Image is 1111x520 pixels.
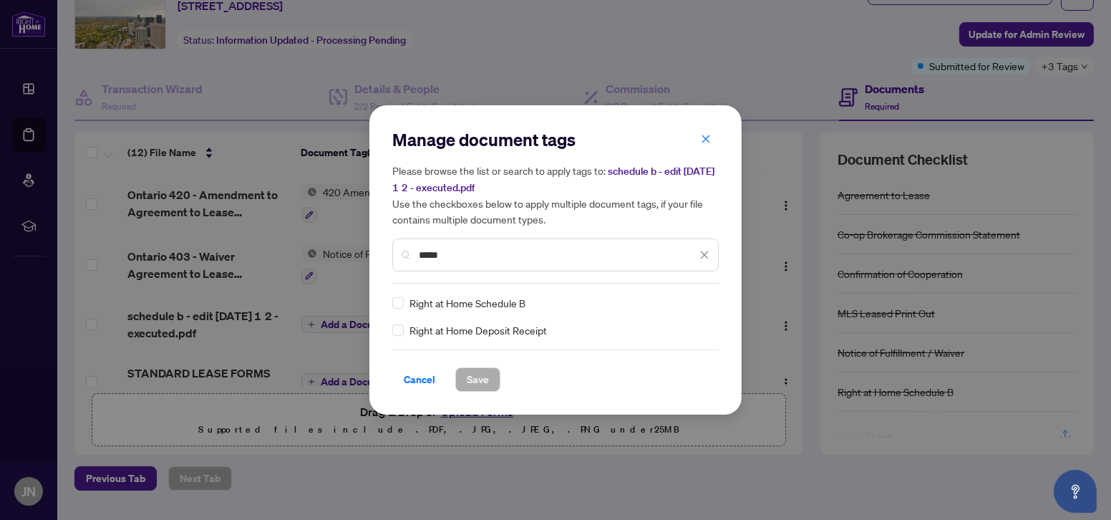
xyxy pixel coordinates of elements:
[699,250,709,260] span: close
[1054,470,1097,513] button: Open asap
[701,134,711,144] span: close
[404,368,435,391] span: Cancel
[392,163,719,227] h5: Please browse the list or search to apply tags to: Use the checkboxes below to apply multiple doc...
[409,295,525,311] span: Right at Home Schedule B
[409,322,547,338] span: Right at Home Deposit Receipt
[455,367,500,392] button: Save
[392,367,447,392] button: Cancel
[392,128,719,151] h2: Manage document tags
